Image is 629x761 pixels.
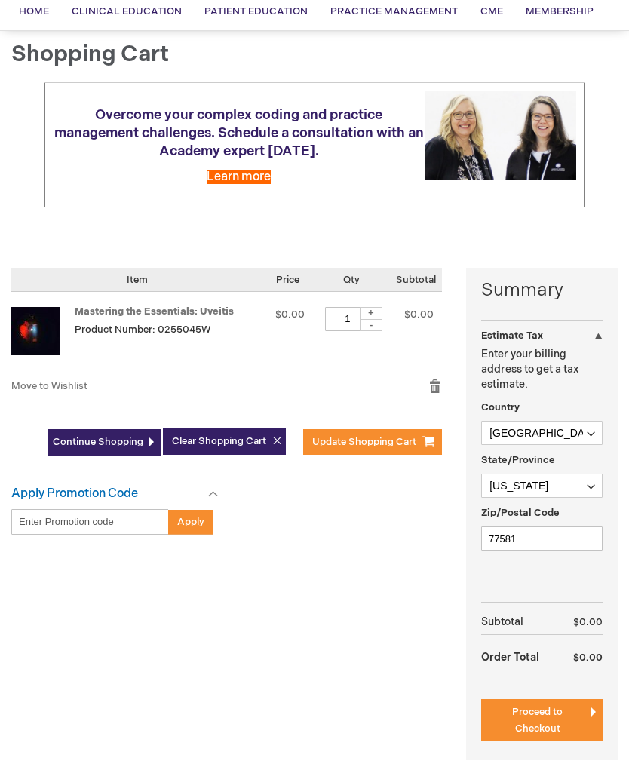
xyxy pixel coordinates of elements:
span: $0.00 [275,309,305,321]
strong: Order Total [481,644,539,670]
p: Enter your billing address to get a tax estimate. [481,348,603,393]
button: Proceed to Checkout [481,700,603,742]
strong: Summary [481,278,603,304]
span: Continue Shopping [53,437,143,449]
span: Item [127,275,148,287]
a: Continue Shopping [48,430,161,456]
input: Qty [325,308,370,332]
a: Mastering the Essentials: Uveitis [11,308,75,365]
input: Enter Promotion code [11,510,169,535]
button: Update Shopping Cart [303,430,442,456]
img: Mastering the Essentials: Uveitis [11,308,60,356]
th: Subtotal [481,611,557,636]
strong: Apply Promotion Code [11,487,138,502]
button: Apply [168,510,213,535]
button: Clear Shopping Cart [163,429,286,456]
span: Update Shopping Cart [312,437,416,449]
a: Move to Wishlist [11,381,87,393]
span: State/Province [481,455,555,467]
img: Schedule a consultation with an Academy expert today [425,92,576,180]
span: CME [480,6,503,18]
a: Learn more [207,170,271,185]
span: Price [276,275,299,287]
span: Shopping Cart [11,41,169,69]
span: Qty [343,275,360,287]
span: $0.00 [404,309,434,321]
span: Home [19,6,49,18]
span: Membership [526,6,594,18]
strong: Estimate Tax [481,330,543,342]
span: Zip/Postal Code [481,508,560,520]
span: Clear Shopping Cart [172,436,266,448]
span: $0.00 [573,652,603,664]
div: + [360,308,382,321]
span: Overcome your complex coding and practice management challenges. Schedule a consultation with an ... [54,108,424,160]
div: - [360,320,382,332]
span: Country [481,402,520,414]
a: Mastering the Essentials: Uveitis [75,306,234,318]
span: Proceed to Checkout [512,707,563,735]
span: Subtotal [396,275,436,287]
span: Product Number: 0255045W [75,324,210,336]
span: Apply [177,517,204,529]
span: $0.00 [573,617,603,629]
